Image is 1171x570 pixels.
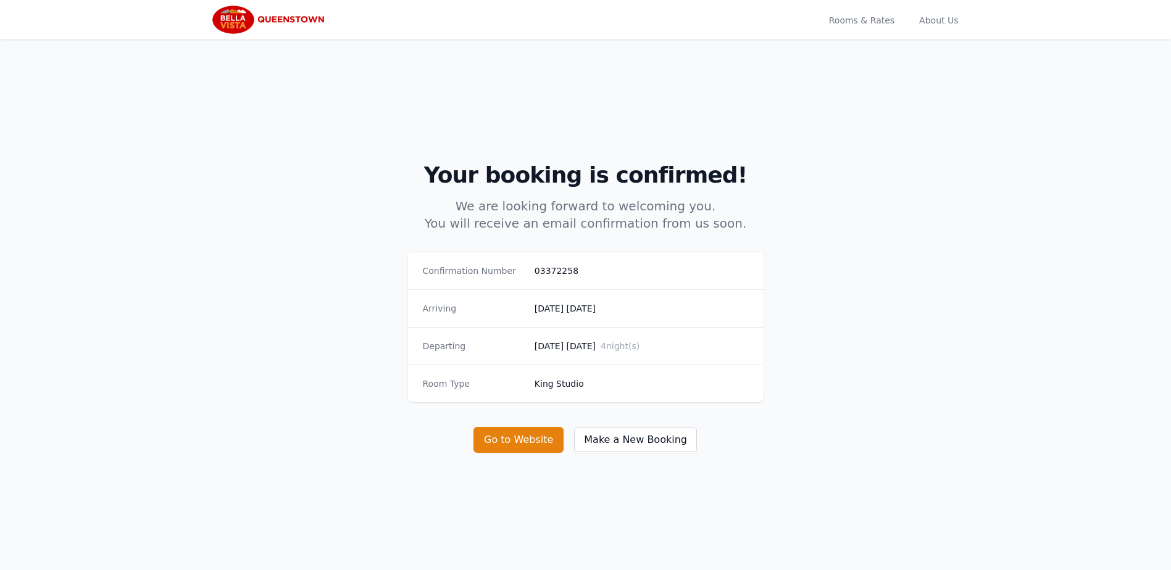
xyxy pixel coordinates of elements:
[535,378,749,390] dd: King Studio
[223,163,949,188] h2: Your booking is confirmed!
[349,197,823,232] p: We are looking forward to welcoming you. You will receive an email confirmation from us soon.
[423,302,525,315] dt: Arriving
[573,427,698,453] button: Make a New Booking
[423,265,525,277] dt: Confirmation Number
[535,265,749,277] dd: 03372258
[210,5,330,35] img: Bella Vista Queenstown
[473,427,564,453] button: Go to Website
[473,434,573,445] a: Go to Website
[423,378,525,390] dt: Room Type
[423,340,525,352] dt: Departing
[535,340,749,352] dd: [DATE] [DATE]
[601,341,640,351] span: 4 night(s)
[535,302,749,315] dd: [DATE] [DATE]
